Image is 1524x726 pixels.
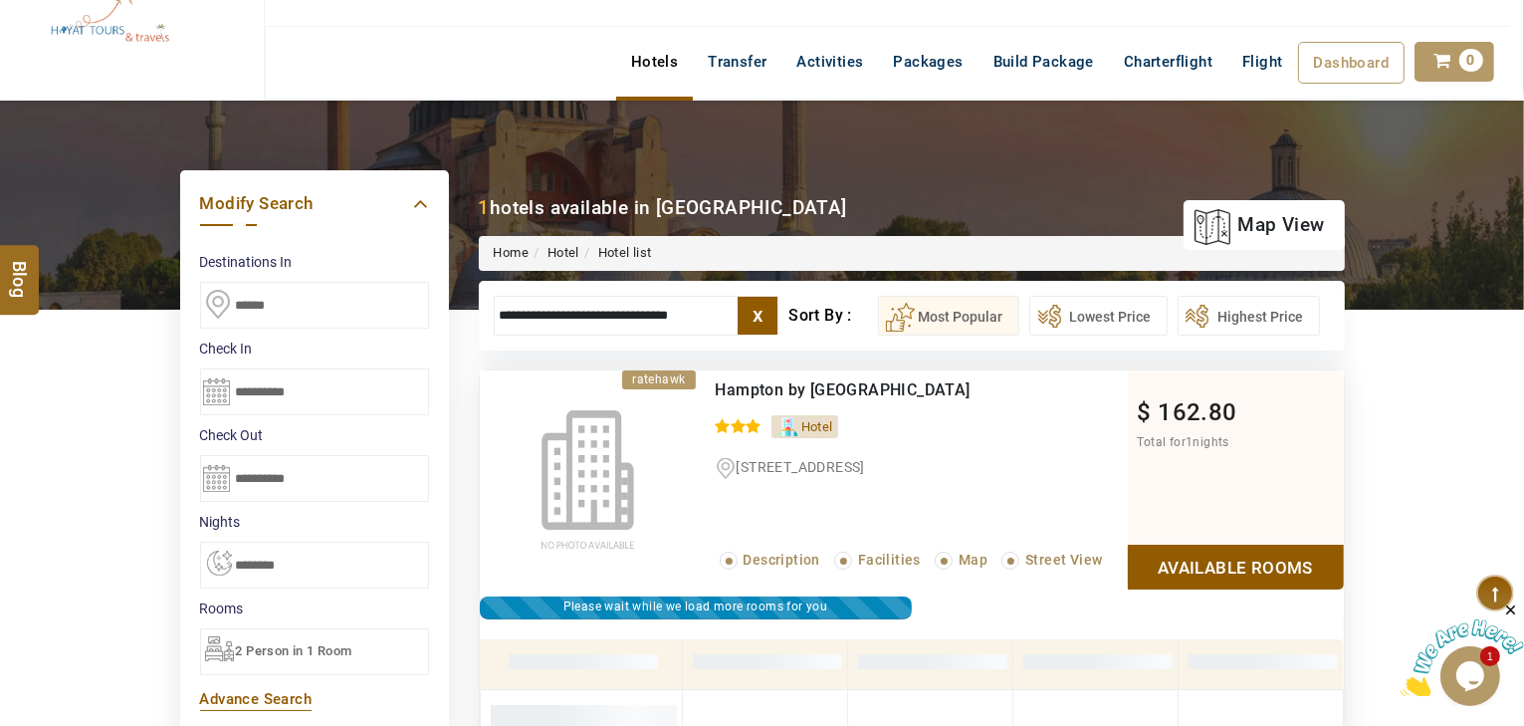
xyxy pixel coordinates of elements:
[959,552,987,568] span: Map
[200,425,429,445] label: Check Out
[200,690,313,708] a: Advance Search
[616,42,693,82] a: Hotels
[1029,296,1168,336] button: Lowest Price
[7,261,33,278] span: Blog
[200,252,429,272] label: Destinations In
[738,297,777,335] label: x
[858,552,921,568] span: Facilities
[1138,435,1229,449] span: Total for nights
[716,380,971,399] a: Hampton by [GEOGRAPHIC_DATA]
[579,244,652,263] li: Hotel list
[1138,398,1152,426] span: $
[1109,42,1227,82] a: Charterflight
[1314,54,1390,72] span: Dashboard
[1158,398,1236,426] span: 162.80
[1186,435,1193,449] span: 1
[693,42,781,82] a: Transfer
[1227,42,1297,82] a: Flight
[1194,203,1324,247] a: map view
[1401,602,1524,696] iframe: chat widget
[1124,53,1212,71] span: Charterflight
[494,245,530,260] a: Home
[479,194,847,221] div: hotels available in [GEOGRAPHIC_DATA]
[236,643,352,658] span: 2 Person in 1 Room
[479,196,490,219] b: 1
[480,597,912,619] div: Please wait while we load more rooms for you
[716,380,1045,400] div: Hampton by Hilton Vienna City West
[1242,53,1282,71] span: Flight
[1128,545,1344,590] a: Show Rooms
[200,190,429,217] a: Modify Search
[1025,552,1102,568] span: Street View
[744,552,820,568] span: Description
[878,296,1019,336] button: Most Popular
[200,512,429,532] label: nights
[1459,49,1483,72] span: 0
[801,419,833,434] span: Hotel
[480,370,696,590] img: noimage.jpg
[547,245,579,260] a: Hotel
[737,459,865,475] span: [STREET_ADDRESS]
[200,339,429,359] label: Check In
[622,370,695,389] div: ratehawk
[788,296,877,336] div: Sort By :
[979,42,1109,82] a: Build Package
[782,42,879,82] a: Activities
[200,599,429,618] label: Rooms
[879,42,979,82] a: Packages
[1178,296,1320,336] button: Highest Price
[1415,42,1494,82] a: 0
